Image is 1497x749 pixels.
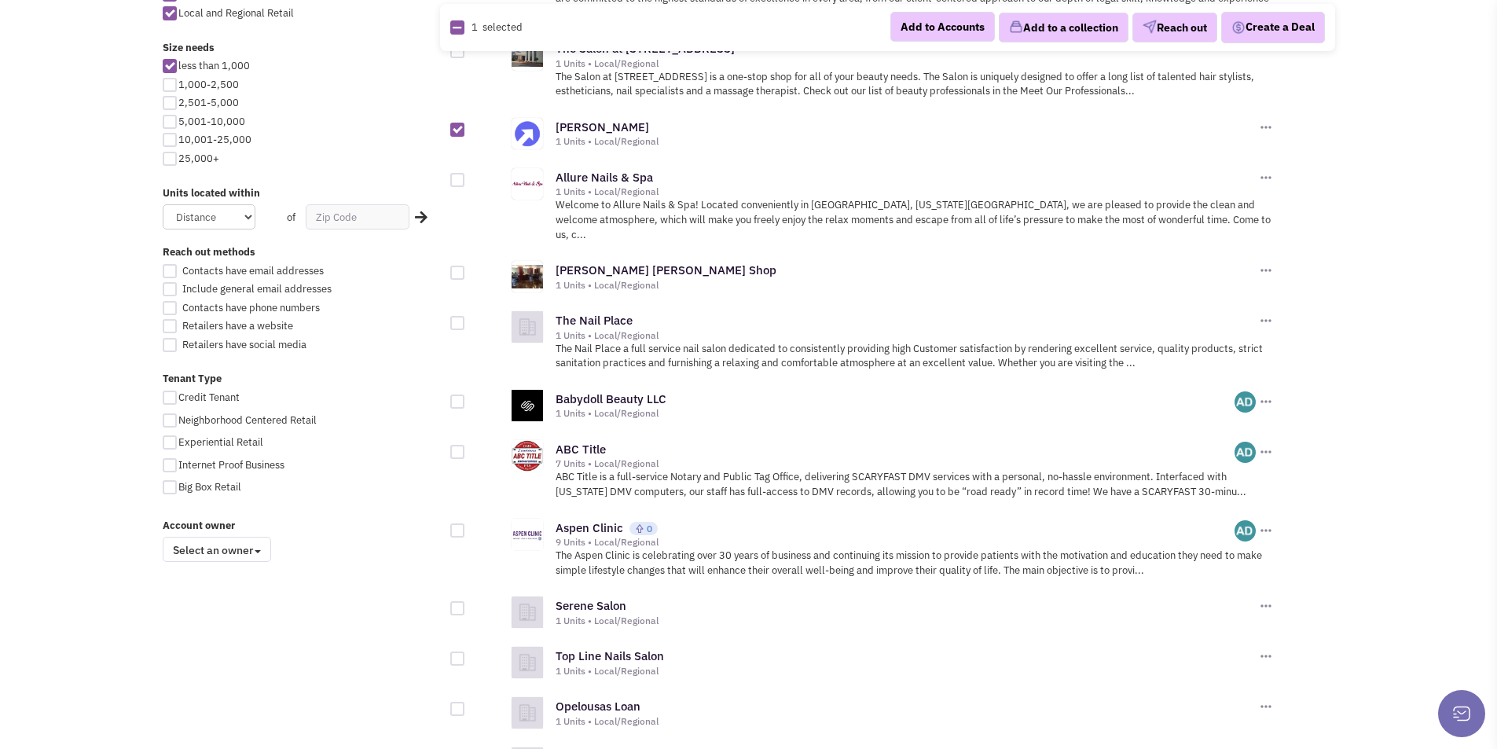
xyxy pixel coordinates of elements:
[178,413,317,427] span: Neighborhood Centered Retail
[178,480,241,494] span: Big Box Retail
[178,96,239,109] span: 2,501-5,000
[556,407,1235,420] div: 1 Units • Local/Regional
[556,536,1235,549] div: 9 Units • Local/Regional
[178,152,219,165] span: 25,000+
[178,6,294,20] span: Local and Regional Retail
[178,435,263,449] span: Experiential Retail
[556,615,1257,627] div: 1 Units • Local/Regional
[471,20,478,33] span: 1
[163,41,441,56] label: Size needs
[556,313,633,328] a: The Nail Place
[556,549,1275,578] p: The Aspen Clinic is celebrating over 30 years of business and continuing its mission to provide p...
[182,301,320,314] span: Contacts have phone numbers
[999,13,1128,42] button: Add to a collection
[178,59,250,72] span: less than 1,000
[556,470,1275,499] p: ABC Title is a full-service Notary and Public Tag Office, delivering SCARYFAST DMV services with ...
[556,135,1257,148] div: 1 Units • Local/Regional
[178,133,251,146] span: 10,001-25,000
[450,20,464,35] img: Rectangle.png
[556,342,1275,371] p: The Nail Place a full service nail salon dedicated to consistently providing high Customer satisf...
[1221,12,1325,43] button: Create a Deal
[182,338,306,351] span: Retailers have social media
[182,264,324,277] span: Contacts have email addresses
[1235,442,1256,463] img: gdT2Xg0NckyErWqV3ZWm7A.png
[647,523,652,534] span: 0
[556,329,1257,342] div: 1 Units • Local/Regional
[405,207,430,228] div: Search Nearby
[287,211,295,224] span: of
[163,186,441,201] label: Units located within
[178,78,239,91] span: 1,000-2,500
[556,263,776,277] a: [PERSON_NAME] [PERSON_NAME] Shop
[556,715,1257,728] div: 1 Units • Local/Regional
[182,282,332,296] span: Include general email addresses
[178,115,245,128] span: 5,001-10,000
[1235,520,1256,542] img: gdT2Xg0NckyErWqV3ZWm7A.png
[556,185,1257,198] div: 1 Units • Local/Regional
[163,245,441,260] label: Reach out methods
[635,523,644,534] img: locallyfamous-upvote.png
[556,119,649,134] a: [PERSON_NAME]
[306,204,409,229] input: Zip Code
[178,458,284,472] span: Internet Proof Business
[556,665,1257,677] div: 1 Units • Local/Regional
[556,391,666,406] a: Babydoll Beauty LLC
[556,170,653,185] a: Allure Nails & Spa
[1009,20,1023,34] img: icon-collection-lavender.png
[556,699,640,714] a: Opelousas Loan
[556,70,1275,99] p: The Salon at [STREET_ADDRESS] is a one-stop shop for all of your beauty needs. The Salon is uniqu...
[890,12,995,42] button: Add to Accounts
[482,20,523,33] span: selected
[556,648,664,663] a: Top Line Nails Salon
[178,391,240,404] span: Credit Tenant
[556,442,606,457] a: ABC Title
[182,319,293,332] span: Retailers have a website
[163,537,271,562] span: Select an owner
[556,198,1275,242] p: Welcome to Allure Nails & Spa! Located conveniently in [GEOGRAPHIC_DATA], [US_STATE][GEOGRAPHIC_D...
[1235,391,1256,413] img: gdT2Xg0NckyErWqV3ZWm7A.png
[1143,20,1157,34] img: VectorPaper_Plane.png
[163,519,441,534] label: Account owner
[1231,19,1246,36] img: Deal-Dollar.png
[1132,13,1217,42] button: Reach out
[163,372,441,387] label: Tenant Type
[556,598,626,613] a: Serene Salon
[556,520,623,535] a: Aspen Clinic
[556,57,1257,70] div: 1 Units • Local/Regional
[556,457,1235,470] div: 7 Units • Local/Regional
[556,279,1257,292] div: 1 Units • Local/Regional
